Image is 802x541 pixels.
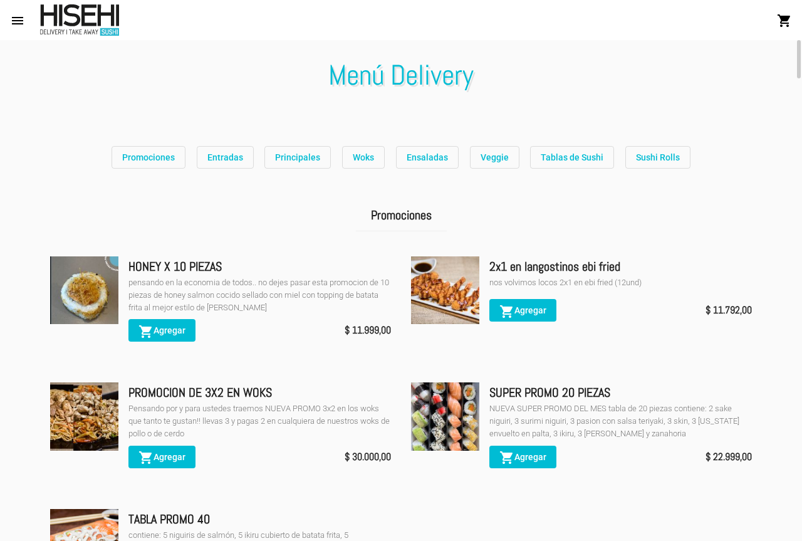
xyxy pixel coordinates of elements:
button: Promociones [112,146,185,169]
span: Sushi Rolls [636,152,680,162]
span: Tablas de Sushi [541,152,603,162]
button: Agregar [128,446,195,468]
button: Principales [264,146,331,169]
span: Woks [353,152,374,162]
span: $ 11.792,00 [706,302,752,319]
div: Pensando por y para ustedes traemos NUEVA PROMO 3x2 en los woks que tanto te gustan!! llevas 3 y ... [128,402,391,440]
button: Veggie [470,146,519,169]
button: Ensaladas [396,146,459,169]
span: Principales [275,152,320,162]
button: Entradas [197,146,254,169]
div: 2x1 en langostinos ebi fried [489,256,752,276]
div: TABLA PROMO 40 [128,509,391,529]
button: Agregar [489,299,556,322]
span: Agregar [138,452,185,462]
img: 36ae70a8-0357-4ab6-9c16-037de2f87b50.jpg [411,256,479,325]
button: Woks [342,146,385,169]
img: 2a2e4fc8-76c4-49c3-8e48-03e4afb00aef.jpeg [50,256,118,325]
div: HONEY X 10 PIEZAS [128,256,391,276]
mat-icon: shopping_cart [138,450,154,465]
div: nos volvimos locos 2x1 en ebi fried (12und) [489,276,752,289]
mat-icon: shopping_cart [138,324,154,339]
button: Agregar [128,319,195,342]
span: Veggie [481,152,509,162]
span: $ 30.000,00 [345,448,391,466]
span: Agregar [499,305,546,315]
h2: Promociones [356,199,447,231]
button: Agregar [489,446,556,468]
span: Ensaladas [407,152,448,162]
img: b592dd6c-ce24-4abb-add9-a11adb66b5f2.jpeg [411,382,479,451]
span: Promociones [122,152,175,162]
mat-icon: shopping_cart [499,450,514,465]
span: Agregar [138,325,185,335]
mat-icon: shopping_cart [777,13,792,28]
span: Entradas [207,152,243,162]
button: Tablas de Sushi [530,146,614,169]
span: $ 11.999,00 [345,322,391,339]
mat-icon: menu [10,13,25,28]
img: 975b8145-67bb-4081-9ec6-7530a4e40487.jpg [50,382,118,451]
div: SUPER PROMO 20 PIEZAS [489,382,752,402]
div: PROMOCION DE 3X2 EN WOKS [128,382,391,402]
span: $ 22.999,00 [706,448,752,466]
div: pensando en la economia de todos.. no dejes pasar esta promocion de 10 piezas de honey salmon coc... [128,276,391,314]
div: NUEVA SUPER PROMO DEL MES tabla de 20 piezas contiene: 2 sake niguiri, 3 surimi niguiri, 3 pasion... [489,402,752,440]
span: Agregar [499,452,546,462]
mat-icon: shopping_cart [499,304,514,319]
button: Sushi Rolls [625,146,690,169]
